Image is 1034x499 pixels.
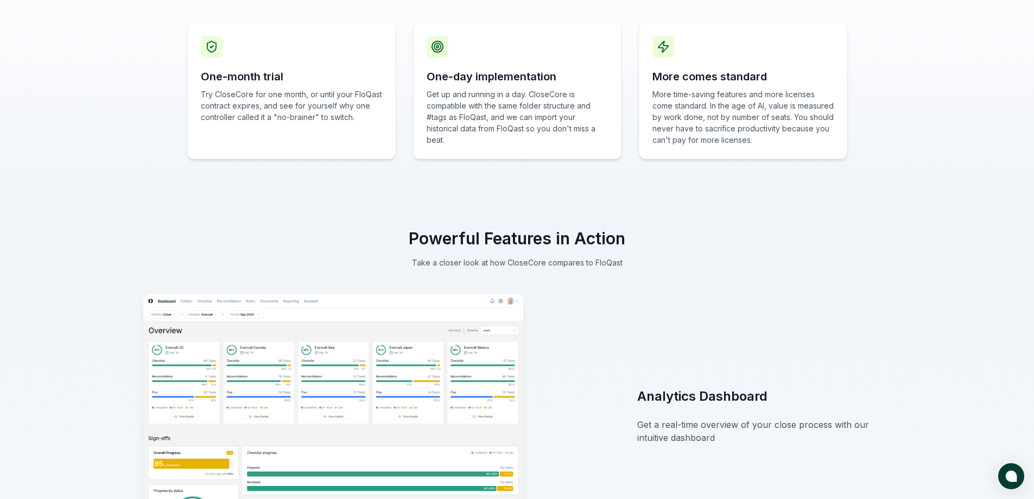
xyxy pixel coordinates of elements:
[187,229,847,248] h2: Powerful Features in Action
[335,257,700,268] p: Take a closer look at how CloseCore compares to FloQast
[637,388,891,405] h3: Analytics Dashboard
[427,69,608,84] h3: One-day implementation
[652,69,834,84] h3: More comes standard
[427,89,608,146] p: Get up and running in a day. CloseCore is compatible with the same folder structure and #tags as ...
[201,89,382,123] p: Try CloseCore for one month, or until your FloQast contract expires, and see for yourself why one...
[637,418,891,444] p: Get a real-time overview of your close process with our intuitive dashboard
[998,463,1024,489] button: atlas-launcher
[201,69,382,84] h3: One-month trial
[652,89,834,146] p: More time-saving features and more licenses come standard. In the age of AI, value is measured by...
